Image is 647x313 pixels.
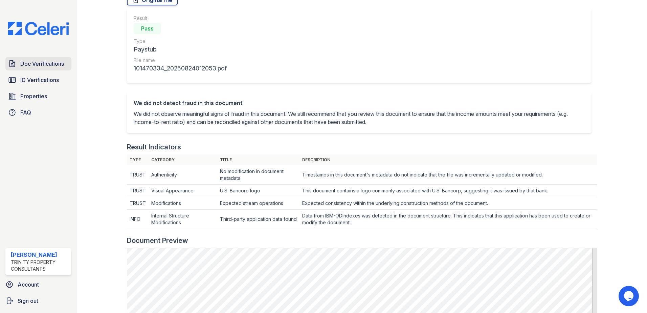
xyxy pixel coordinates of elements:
img: CE_Logo_Blue-a8612792a0a2168367f1c8372b55b34899dd931a85d93a1a3d3e32e68fde9ad4.png [3,22,74,35]
td: TRUST [127,165,149,185]
div: Type [134,38,227,45]
div: Trinity Property Consultants [11,259,69,272]
div: Pass [134,23,161,34]
td: U.S. Bancorp logo [217,185,299,197]
div: [PERSON_NAME] [11,251,69,259]
div: Result Indicators [127,142,181,152]
span: ID Verifications [20,76,59,84]
td: Authenticity [149,165,217,185]
td: This document contains a logo commonly associated with U.S. Bancorp, suggesting it was issued by ... [299,185,597,197]
td: Internal Structure Modifications [149,210,217,229]
a: Account [3,278,74,291]
td: Expected consistency within the underlying construction methods of the document. [299,197,597,210]
td: Timestamps in this document's metadata do not indicate that the file was incrementally updated or... [299,165,597,185]
td: Data from IBM-ODIndexes was detected in the document structure. This indicates that this applicat... [299,210,597,229]
div: We did not detect fraud in this document. [134,99,585,107]
th: Type [127,154,149,165]
a: Sign out [3,294,74,308]
td: Third-party application data found [217,210,299,229]
span: Sign out [18,297,38,305]
td: Modifications [149,197,217,210]
a: Doc Verifications [5,57,71,70]
span: Doc Verifications [20,60,64,68]
iframe: chat widget [619,286,640,306]
td: INFO [127,210,149,229]
td: TRUST [127,185,149,197]
th: Title [217,154,299,165]
div: Document Preview [127,236,188,245]
a: FAQ [5,106,71,119]
span: FAQ [20,108,31,117]
th: Category [149,154,217,165]
a: Properties [5,89,71,103]
a: ID Verifications [5,73,71,87]
div: Result [134,15,227,22]
td: Expected stream operations [217,197,299,210]
th: Description [299,154,597,165]
td: No modification in document metadata [217,165,299,185]
td: Visual Appearance [149,185,217,197]
div: File name [134,57,227,64]
div: Paystub [134,45,227,54]
span: Account [18,280,39,289]
td: TRUST [127,197,149,210]
div: 101470334_20250824012053.pdf [134,64,227,73]
p: We did not observe meaningful signs of fraud in this document. We still recommend that you review... [134,110,585,126]
span: Properties [20,92,47,100]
